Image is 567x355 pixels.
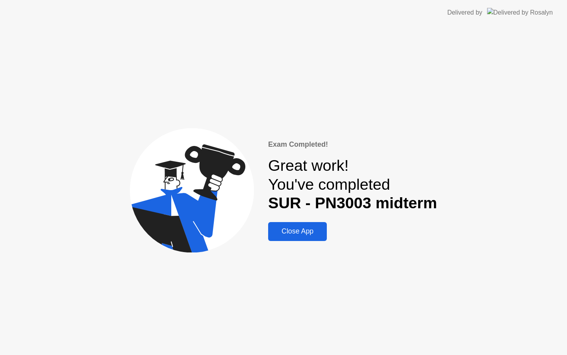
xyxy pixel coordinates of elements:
div: Great work! You've completed [268,156,437,213]
div: Exam Completed! [268,139,437,150]
button: Close App [268,222,327,241]
div: Close App [271,227,324,235]
div: Delivered by [447,8,482,17]
b: SUR - PN3003 midterm [268,194,437,211]
img: Delivered by Rosalyn [487,8,553,17]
